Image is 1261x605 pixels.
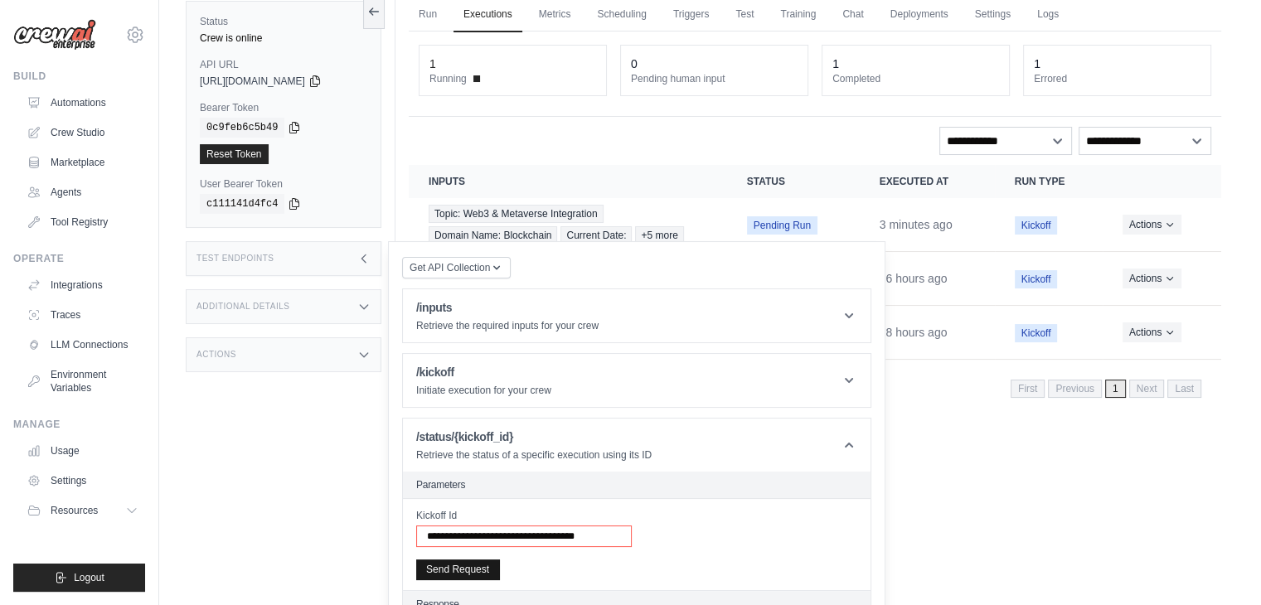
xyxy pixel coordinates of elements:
[20,497,145,524] button: Resources
[20,179,145,206] a: Agents
[429,72,467,85] span: Running
[1048,380,1102,398] span: Previous
[196,254,274,264] h3: Test Endpoints
[20,90,145,116] a: Automations
[20,332,145,358] a: LLM Connections
[1015,270,1058,288] span: Kickoff
[635,226,683,244] span: +5 more
[1105,380,1126,398] span: 1
[20,467,145,494] a: Settings
[200,177,367,191] label: User Bearer Token
[200,15,367,28] label: Status
[860,165,995,198] th: Executed at
[416,428,652,445] h1: /status/{kickoff_id}
[1015,324,1058,342] span: Kickoff
[1167,380,1201,398] span: Last
[200,75,305,88] span: [URL][DOMAIN_NAME]
[429,56,436,72] div: 1
[20,272,145,298] a: Integrations
[747,216,817,235] span: Pending Run
[20,302,145,328] a: Traces
[1034,56,1040,72] div: 1
[1015,216,1058,235] span: Kickoff
[416,478,857,491] h2: Parameters
[13,19,96,51] img: Logo
[995,165,1103,198] th: Run Type
[880,218,953,231] time: September 13, 2025 at 09:57 IST
[880,326,948,339] time: September 12, 2025 at 15:39 IST
[416,319,599,332] p: Retrieve the required inputs for your crew
[1011,380,1045,398] span: First
[416,299,599,316] h1: /inputs
[20,119,145,146] a: Crew Studio
[416,559,499,579] button: Send Request
[200,31,367,45] div: Crew is online
[13,252,145,265] div: Operate
[880,272,948,285] time: September 12, 2025 at 18:30 IST
[200,101,367,114] label: Bearer Token
[409,165,727,198] th: Inputs
[20,361,145,401] a: Environment Variables
[560,226,632,244] span: Current Date:
[429,226,557,244] span: Domain Name: Blockchain
[410,261,490,274] span: Get API Collection
[13,564,145,592] button: Logout
[409,165,1221,409] section: Crew executions table
[402,257,511,278] button: Get API Collection
[727,165,860,198] th: Status
[1129,380,1165,398] span: Next
[1011,380,1201,398] nav: Pagination
[1123,215,1181,235] button: Actions for execution
[200,118,284,138] code: 0c9feb6c5b49
[200,144,269,164] a: Reset Token
[20,209,145,235] a: Tool Registry
[200,194,284,214] code: c111141d4fc4
[51,504,98,517] span: Resources
[631,72,798,85] dt: Pending human input
[1123,269,1181,288] button: Actions for execution
[74,571,104,584] span: Logout
[196,350,236,360] h3: Actions
[20,149,145,176] a: Marketplace
[13,70,145,83] div: Build
[196,302,289,312] h3: Additional Details
[13,418,145,431] div: Manage
[200,58,367,71] label: API URL
[1034,72,1200,85] dt: Errored
[429,205,707,244] a: View execution details for Topic
[631,56,638,72] div: 0
[20,438,145,464] a: Usage
[832,72,999,85] dt: Completed
[416,384,551,397] p: Initiate execution for your crew
[416,509,632,522] label: Kickoff Id
[429,205,604,223] span: Topic: Web3 & Metaverse Integration
[416,364,551,380] h1: /kickoff
[832,56,839,72] div: 1
[1123,322,1181,342] button: Actions for execution
[416,448,652,462] p: Retrieve the status of a specific execution using its ID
